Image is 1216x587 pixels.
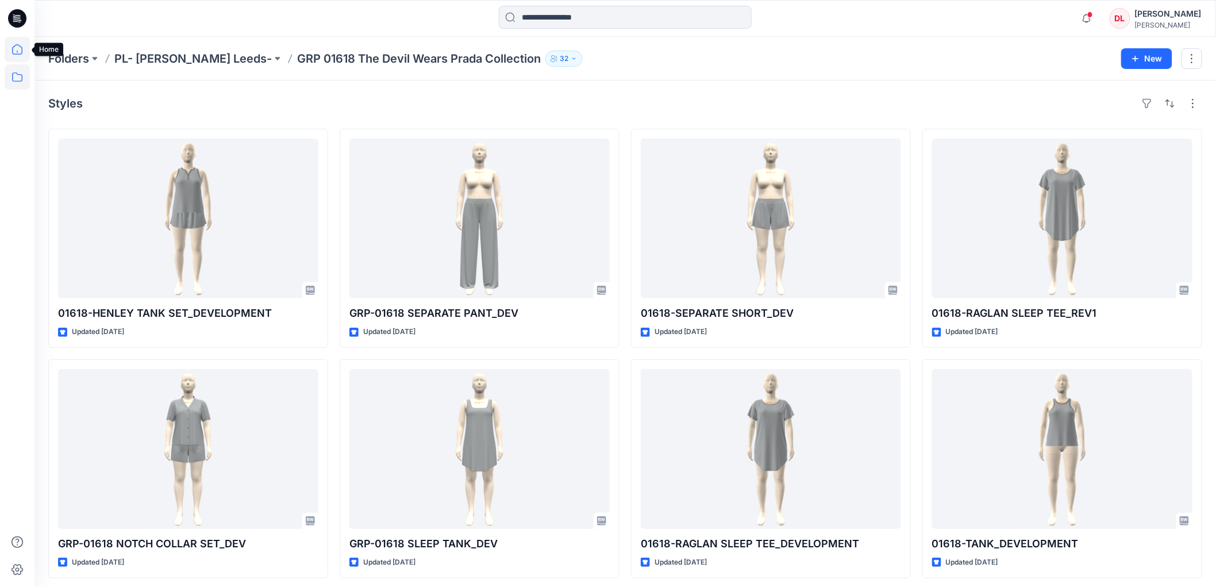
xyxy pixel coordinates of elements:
[363,326,415,338] p: Updated [DATE]
[349,139,610,298] a: GRP-01618 SEPARATE PANT_DEV
[655,557,707,569] p: Updated [DATE]
[1121,48,1172,69] button: New
[349,536,610,552] p: GRP-01618 SLEEP TANK_DEV
[932,369,1192,529] a: 01618-TANK_DEVELOPMENT
[932,139,1192,298] a: 01618-RAGLAN SLEEP TEE_REV1
[655,326,707,338] p: Updated [DATE]
[1135,21,1202,29] div: [PERSON_NAME]
[1135,7,1202,21] div: [PERSON_NAME]
[48,51,89,67] a: Folders
[72,326,124,338] p: Updated [DATE]
[641,139,901,298] a: 01618-SEPARATE SHORT_DEV
[932,536,1192,552] p: 01618-TANK_DEVELOPMENT
[48,97,83,110] h4: Styles
[946,557,998,569] p: Updated [DATE]
[297,51,541,67] p: GRP 01618 The Devil Wears Prada Collection
[58,536,318,552] p: GRP-01618 NOTCH COLLAR SET_DEV
[58,305,318,321] p: 01618-HENLEY TANK SET_DEVELOPMENT
[349,369,610,529] a: GRP-01618 SLEEP TANK_DEV
[363,557,415,569] p: Updated [DATE]
[641,369,901,529] a: 01618-RAGLAN SLEEP TEE_DEVELOPMENT
[1110,8,1130,29] div: DL
[560,52,568,65] p: 32
[641,536,901,552] p: 01618-RAGLAN SLEEP TEE_DEVELOPMENT
[349,305,610,321] p: GRP-01618 SEPARATE PANT_DEV
[114,51,272,67] a: PL- [PERSON_NAME] Leeds-
[58,139,318,298] a: 01618-HENLEY TANK SET_DEVELOPMENT
[545,51,583,67] button: 32
[932,305,1192,321] p: 01618-RAGLAN SLEEP TEE_REV1
[72,557,124,569] p: Updated [DATE]
[946,326,998,338] p: Updated [DATE]
[58,369,318,529] a: GRP-01618 NOTCH COLLAR SET_DEV
[641,305,901,321] p: 01618-SEPARATE SHORT_DEV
